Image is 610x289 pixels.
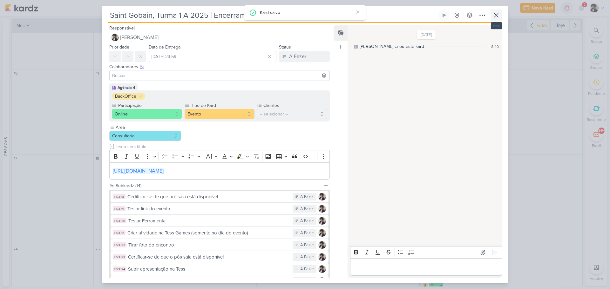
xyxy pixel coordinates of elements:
div: Certificar-se de que o pós sala está disponível [128,253,289,261]
div: Testar Ferramenta [128,217,289,225]
button: Online [112,109,182,119]
button: PS3321 Criar atividade na Tess Games (somente no dia do evento) A Fazer [111,227,329,239]
span: [PERSON_NAME] [120,34,159,41]
input: Buscar [111,72,328,79]
div: Ligar relógio [442,13,447,18]
button: PS3324 Subir apresentação na Tess A Fazer [111,263,329,275]
div: Certificar-se de que pré sala está disponível [127,193,289,200]
div: PS3318 [113,194,125,199]
label: Prioridade [109,44,129,50]
div: Editor editing area: main [109,162,330,180]
label: Data de Entrega [149,44,180,50]
button: PS3318 Certificar-se de que pré sala está disponível A Fazer [111,191,329,202]
img: Pedro Luahn Simões [111,34,119,41]
div: A Fazer [300,254,314,260]
label: Área [115,124,181,131]
div: Agência 4 [118,85,135,90]
div: Editor toolbar [350,246,502,259]
div: Subir Gravação na Tess [128,278,289,285]
label: Responsável [109,25,135,31]
label: Participação [118,102,182,109]
button: PS3323 Certificar-se de que o pós sala está disponível A Fazer [111,251,329,263]
img: Pedro Luahn Simões [318,205,326,213]
div: PS3323 [113,254,126,259]
div: Editor toolbar [109,150,330,162]
div: PS3322 [113,242,126,247]
input: Kard Sem Título [108,10,437,21]
div: A Fazer [300,194,314,200]
img: Pedro Luahn Simões [318,277,326,285]
div: A Fazer [289,53,306,60]
button: [PERSON_NAME] [109,32,330,43]
img: Pedro Luahn Simões [318,193,326,200]
div: [PERSON_NAME] criou este kard [360,43,424,50]
input: Select a date [149,51,276,62]
label: Status [279,44,291,50]
div: Subkardz (14) [116,182,321,189]
div: PS3319 [113,206,125,211]
div: PS3320 [113,218,126,223]
div: A Fazer [300,278,314,285]
div: Subir apresentação na Tess [128,266,289,273]
button: PS3320 Testar Ferramenta A Fazer [111,215,329,227]
div: PS3321 [113,230,125,235]
button: Consultoria [109,131,181,141]
div: 8:40 [491,44,499,49]
label: Clientes [263,102,327,109]
div: A Fazer [300,218,314,224]
button: Subir Gravação na Tess A Fazer [111,275,329,287]
img: Pedro Luahn Simões [318,241,326,249]
img: Pedro Luahn Simões [318,265,326,273]
img: Pedro Luahn Simões [318,253,326,261]
div: esc [491,22,502,29]
div: A Fazer [300,242,314,248]
div: Tirar foto do encontro [128,241,289,249]
img: Pedro Luahn Simões [318,229,326,237]
div: Testar link do evento [127,205,289,213]
button: PS3322 Tirar foto do encontro A Fazer [111,239,329,251]
button: -- selecionar -- [257,109,327,119]
div: PS3324 [113,266,126,272]
div: Editor editing area: main [350,258,502,276]
img: Pedro Luahn Simões [318,217,326,225]
button: A Fazer [279,51,330,62]
div: BackOffice [115,93,136,100]
div: Kard salvo [260,9,353,16]
div: A Fazer [300,206,314,212]
div: Criar atividade na Tess Games (somente no dia do evento) [127,229,289,237]
div: A Fazer [300,266,314,273]
button: Evento [185,109,255,119]
a: [URL][DOMAIN_NAME] [113,168,164,174]
label: Tipo de Kard [190,102,255,109]
input: Texto sem título [114,143,330,150]
div: Colaboradores [109,63,330,70]
div: A Fazer [300,230,314,236]
button: PS3319 Testar link do evento A Fazer [111,203,329,214]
